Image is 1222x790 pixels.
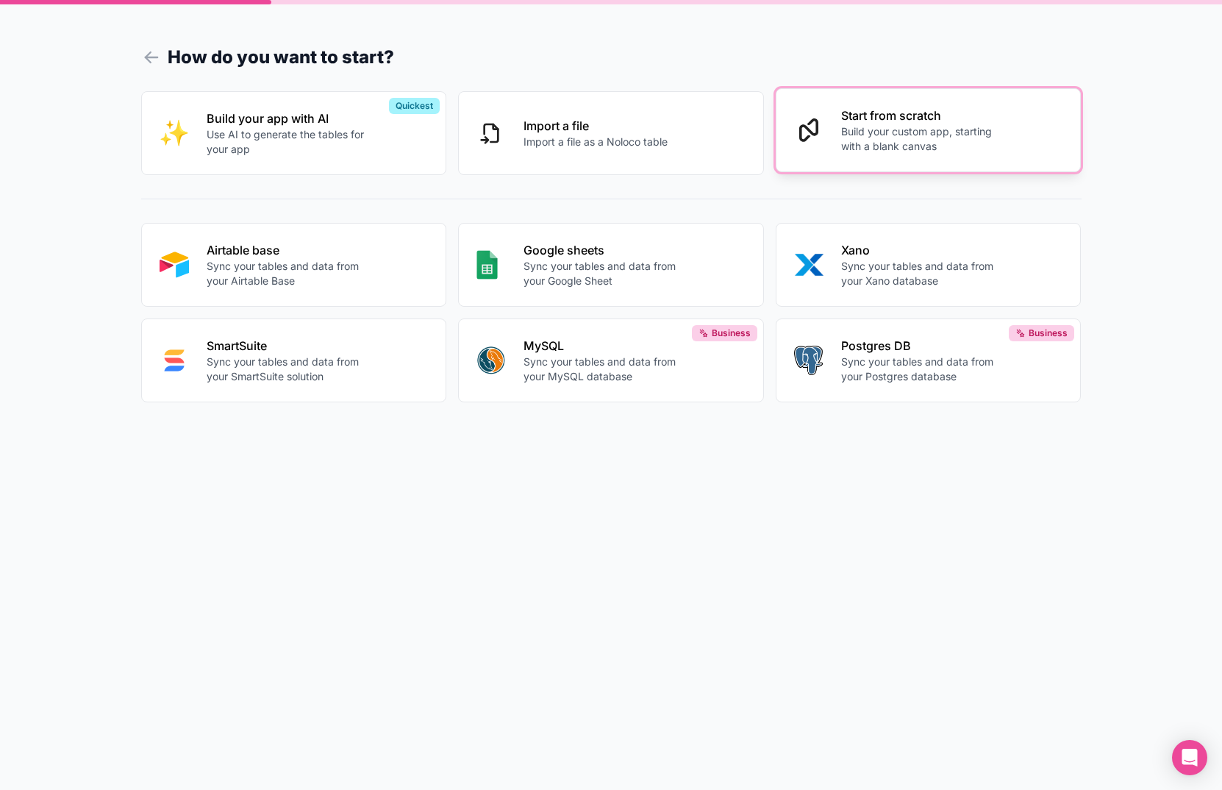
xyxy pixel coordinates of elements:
p: Postgres DB [841,337,1004,355]
button: POSTGRESPostgres DBSync your tables and data from your Postgres databaseBusiness [776,319,1082,402]
span: Business [1029,327,1068,339]
button: GOOGLE_SHEETSGoogle sheetsSync your tables and data from your Google Sheet [458,223,764,307]
p: Xano [841,241,1004,259]
div: Open Intercom Messenger [1172,740,1207,775]
h1: How do you want to start? [141,44,1082,71]
img: XANO [794,250,823,280]
button: XANOXanoSync your tables and data from your Xano database [776,223,1082,307]
p: Sync your tables and data from your MySQL database [524,355,687,384]
img: MYSQL [476,346,506,375]
p: MySQL [524,337,687,355]
span: Business [712,327,751,339]
p: Import a file as a Noloco table [524,135,668,149]
button: INTERNAL_WITH_AIBuild your app with AIUse AI to generate the tables for your appQuickest [141,91,447,175]
button: Start from scratchBuild your custom app, starting with a blank canvas [776,88,1082,172]
p: Sync your tables and data from your Google Sheet [524,259,687,288]
button: AIRTABLEAirtable baseSync your tables and data from your Airtable Base [141,223,447,307]
p: Sync your tables and data from your Airtable Base [207,259,370,288]
p: Airtable base [207,241,370,259]
p: Sync your tables and data from your SmartSuite solution [207,355,370,384]
p: Build your custom app, starting with a blank canvas [841,124,1004,154]
p: Start from scratch [841,107,1004,124]
button: SMART_SUITESmartSuiteSync your tables and data from your SmartSuite solution [141,319,447,402]
p: Sync your tables and data from your Xano database [841,259,1004,288]
img: SMART_SUITE [160,346,189,375]
p: Import a file [524,117,668,135]
p: Build your app with AI [207,110,370,127]
p: Sync your tables and data from your Postgres database [841,355,1004,384]
button: Import a fileImport a file as a Noloco table [458,91,764,175]
p: Google sheets [524,241,687,259]
p: Use AI to generate the tables for your app [207,127,370,157]
img: INTERNAL_WITH_AI [160,118,189,148]
button: MYSQLMySQLSync your tables and data from your MySQL databaseBusiness [458,319,764,402]
img: POSTGRES [794,346,823,375]
img: GOOGLE_SHEETS [476,250,498,280]
div: Quickest [389,98,440,114]
p: SmartSuite [207,337,370,355]
img: AIRTABLE [160,250,189,280]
